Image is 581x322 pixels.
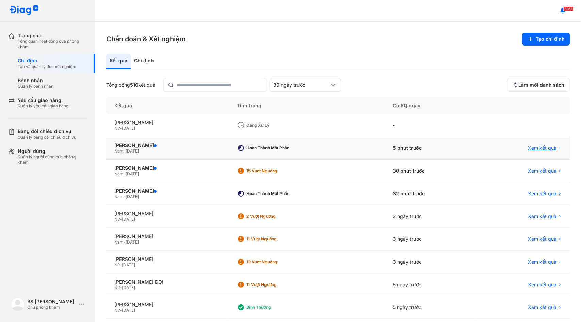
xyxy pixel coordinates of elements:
[246,191,301,196] div: Hoàn thành một phần
[106,54,131,69] div: Kết quả
[106,97,229,114] div: Kết quả
[114,188,221,194] div: [PERSON_NAME]
[246,123,301,128] div: Đang xử lý
[114,256,221,262] div: [PERSON_NAME]
[114,120,221,126] div: [PERSON_NAME]
[385,205,476,228] div: 2 ngày trước
[124,148,126,154] span: -
[273,82,329,88] div: 30 ngày trước
[114,126,120,131] span: Nữ
[114,308,120,313] span: Nữ
[122,285,135,290] span: [DATE]
[507,78,570,92] button: Làm mới danh sách
[385,251,476,273] div: 3 ngày trước
[126,171,139,176] span: [DATE]
[120,217,122,222] span: -
[114,239,124,245] span: Nam
[122,262,135,267] span: [DATE]
[385,160,476,182] div: 30 phút trước
[18,128,76,135] div: Bảng đối chiếu dịch vụ
[385,296,476,319] div: 5 ngày trước
[114,148,124,154] span: Nam
[528,282,556,288] span: Xem kết quả
[114,302,221,308] div: [PERSON_NAME]
[528,236,556,242] span: Xem kết quả
[246,145,301,151] div: Hoàn thành một phần
[124,239,126,245] span: -
[120,262,122,267] span: -
[246,259,301,265] div: 12 Vượt ngưỡng
[229,97,385,114] div: Tình trạng
[114,171,124,176] span: Nam
[528,259,556,265] span: Xem kết quả
[114,233,221,239] div: [PERSON_NAME]
[385,273,476,296] div: 5 ngày trước
[528,213,556,219] span: Xem kết quả
[114,194,124,199] span: Nam
[528,304,556,310] span: Xem kết quả
[131,54,157,69] div: Chỉ định
[114,211,221,217] div: [PERSON_NAME]
[122,126,135,131] span: [DATE]
[130,82,138,88] span: 510
[27,305,76,310] div: Chủ phòng khám
[385,137,476,160] div: 5 phút trước
[126,148,139,154] span: [DATE]
[124,194,126,199] span: -
[120,126,122,131] span: -
[114,262,120,267] span: Nữ
[385,182,476,205] div: 32 phút trước
[120,285,122,290] span: -
[106,34,186,44] h3: Chẩn đoán & Xét nghiệm
[18,58,76,64] div: Chỉ định
[122,308,135,313] span: [DATE]
[522,33,570,46] button: Tạo chỉ định
[106,82,155,88] div: Tổng cộng kết quả
[18,64,76,69] div: Tạo và quản lý đơn xét nghiệm
[385,97,476,114] div: Có KQ ngày
[114,217,120,222] span: Nữ
[18,135,76,140] div: Quản lý bảng đối chiếu dịch vụ
[124,171,126,176] span: -
[114,165,221,171] div: [PERSON_NAME]
[122,217,135,222] span: [DATE]
[114,279,221,285] div: [PERSON_NAME] DỌI
[18,77,53,84] div: Bệnh nhân
[528,145,556,151] span: Xem kết quả
[385,114,476,137] div: -
[528,191,556,197] span: Xem kết quả
[114,285,120,290] span: Nữ
[246,168,301,174] div: 15 Vượt ngưỡng
[18,154,87,165] div: Quản lý người dùng của phòng khám
[126,194,139,199] span: [DATE]
[120,308,122,313] span: -
[11,298,25,311] img: logo
[528,168,556,174] span: Xem kết quả
[18,103,68,109] div: Quản lý yêu cầu giao hàng
[18,39,87,50] div: Tổng quan hoạt động của phòng khám
[246,305,301,310] div: Bình thường
[18,148,87,154] div: Người dùng
[126,239,139,245] span: [DATE]
[518,82,564,88] span: Làm mới danh sách
[27,299,76,305] div: BS [PERSON_NAME]
[18,97,68,103] div: Yêu cầu giao hàng
[18,84,53,89] div: Quản lý bệnh nhân
[246,282,301,287] div: 11 Vượt ngưỡng
[10,5,39,16] img: logo
[385,228,476,251] div: 3 ngày trước
[246,236,301,242] div: 11 Vượt ngưỡng
[114,142,221,148] div: [PERSON_NAME]
[246,214,301,219] div: 2 Vượt ngưỡng
[563,6,574,11] span: 3363
[18,33,87,39] div: Trang chủ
